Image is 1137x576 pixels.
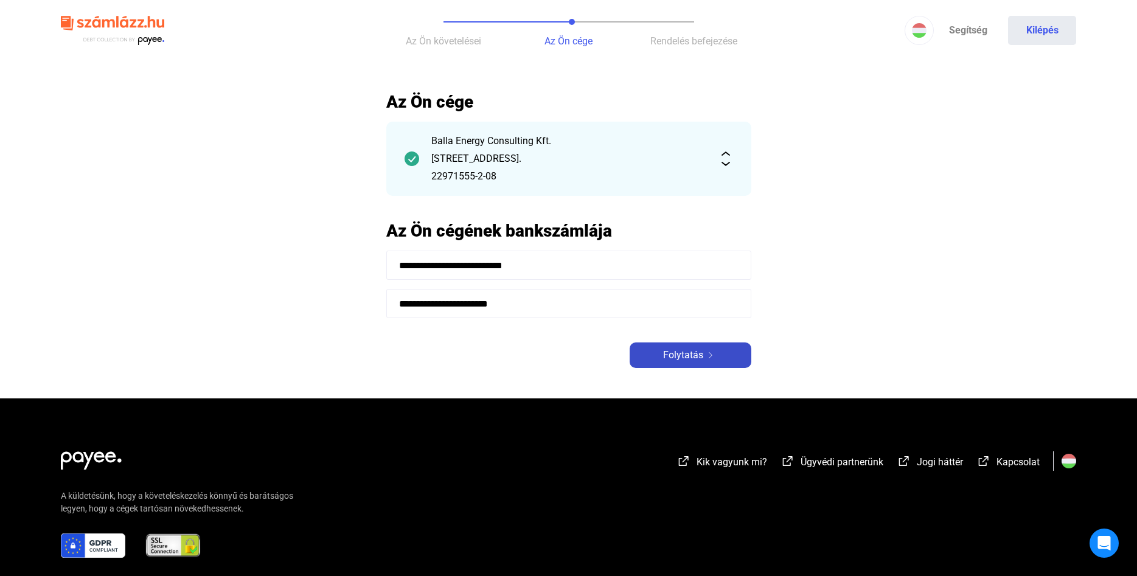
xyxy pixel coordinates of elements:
[917,456,963,468] span: Jogi háttér
[431,134,706,148] div: Balla Energy Consulting Kft.
[386,91,751,113] h2: Az Ön cége
[663,348,703,363] span: Folytatás
[61,445,122,470] img: white-payee-white-dot.svg
[781,458,883,470] a: external-link-whiteÜgyvédi partnerünk
[781,455,795,467] img: external-link-white
[934,16,1002,45] a: Segítség
[544,35,593,47] span: Az Ön cége
[801,456,883,468] span: Ügyvédi partnerünk
[676,455,691,467] img: external-link-white
[1062,454,1076,468] img: HU.svg
[996,456,1040,468] span: Kapcsolat
[697,456,767,468] span: Kik vagyunk mi?
[897,458,963,470] a: external-link-whiteJogi háttér
[912,23,927,38] img: HU
[145,533,201,558] img: ssl
[676,458,767,470] a: external-link-whiteKik vagyunk mi?
[897,455,911,467] img: external-link-white
[630,342,751,368] button: Folytatásarrow-right-white
[61,533,125,558] img: gdpr
[976,458,1040,470] a: external-link-whiteKapcsolat
[431,169,706,184] div: 22971555-2-08
[406,35,481,47] span: Az Ön követelései
[405,151,419,166] img: checkmark-darker-green-circle
[650,35,737,47] span: Rendelés befejezése
[61,11,164,50] img: szamlazzhu-logo
[386,220,751,241] h2: Az Ön cégének bankszámlája
[976,455,991,467] img: external-link-white
[718,151,733,166] img: expand
[703,352,718,358] img: arrow-right-white
[1090,529,1119,558] div: Open Intercom Messenger
[431,151,706,166] div: [STREET_ADDRESS].
[1008,16,1076,45] button: Kilépés
[905,16,934,45] button: HU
